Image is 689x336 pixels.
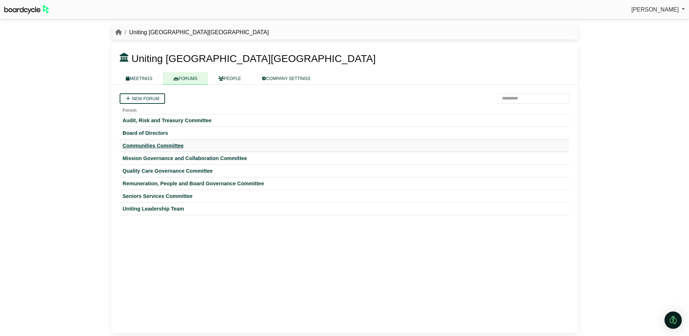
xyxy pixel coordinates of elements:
a: Uniting Leadership Team [123,205,566,212]
a: MEETINGS [115,72,163,85]
span: Uniting [GEOGRAPHIC_DATA][GEOGRAPHIC_DATA] [132,53,376,64]
div: Open Intercom Messenger [664,311,682,329]
a: Remuneration, People and Board Governance Committee [123,180,566,187]
a: [PERSON_NAME] [631,5,685,14]
li: Uniting [GEOGRAPHIC_DATA][GEOGRAPHIC_DATA] [122,28,269,37]
th: Forum [120,104,569,114]
nav: breadcrumb [115,28,269,37]
span: [PERSON_NAME] [631,6,679,13]
a: Audit, Risk and Treasury Committee [123,117,566,124]
a: PEOPLE [208,72,252,85]
a: New forum [120,93,165,104]
a: Mission Governance and Collaboration Committee [123,155,566,162]
a: FORUMS [163,72,208,85]
img: BoardcycleBlackGreen-aaafeed430059cb809a45853b8cf6d952af9d84e6e89e1f1685b34bfd5cb7d64.svg [4,5,49,14]
a: Board of Directors [123,130,566,136]
a: Communities Committee [123,142,566,149]
a: COMPANY SETTINGS [252,72,321,85]
a: Quality Care Governance Committee [123,168,566,174]
a: Seniors Services Committee [123,193,566,199]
